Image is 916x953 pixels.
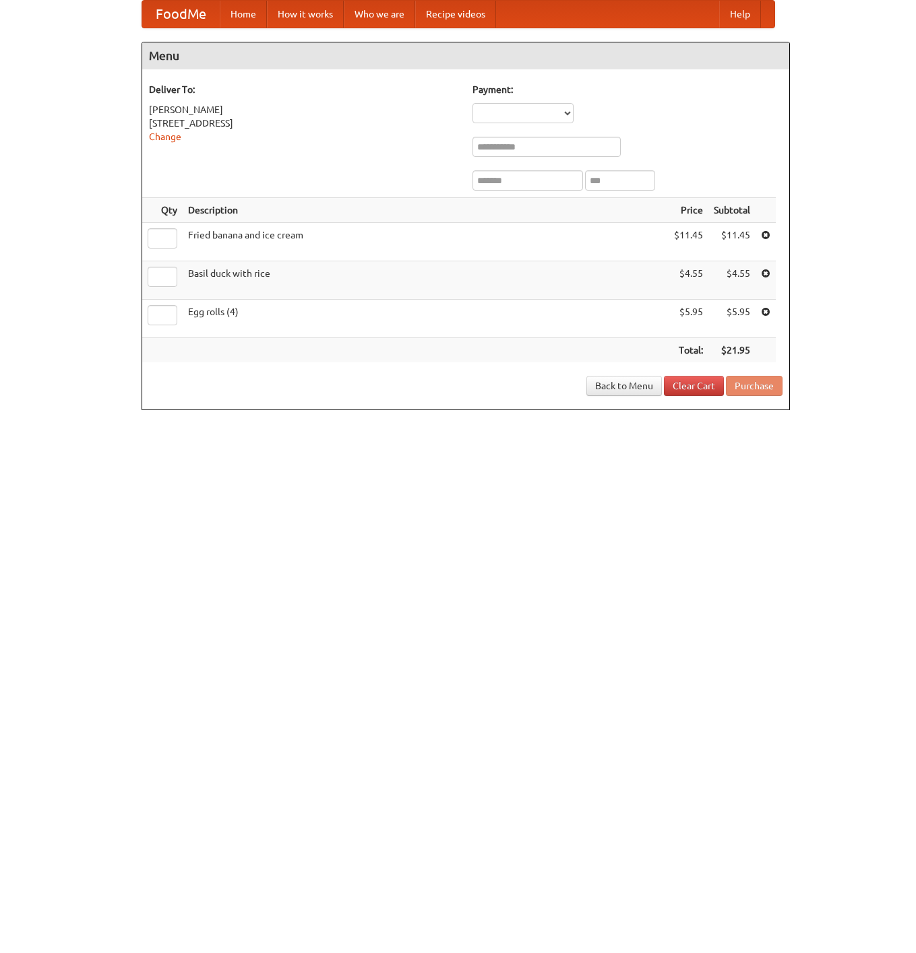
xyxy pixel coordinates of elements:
a: FoodMe [142,1,220,28]
th: Qty [142,198,183,223]
a: Back to Menu [586,376,662,396]
th: $21.95 [708,338,756,363]
a: Recipe videos [415,1,496,28]
a: Change [149,131,181,142]
a: Help [719,1,761,28]
a: Clear Cart [664,376,724,396]
a: Who we are [344,1,415,28]
td: $11.45 [669,223,708,261]
td: $4.55 [669,261,708,300]
h4: Menu [142,42,789,69]
th: Subtotal [708,198,756,223]
a: How it works [267,1,344,28]
div: [STREET_ADDRESS] [149,117,459,130]
th: Price [669,198,708,223]
td: $11.45 [708,223,756,261]
h5: Payment: [472,83,783,96]
th: Description [183,198,669,223]
td: Fried banana and ice cream [183,223,669,261]
a: Home [220,1,267,28]
button: Purchase [726,376,783,396]
td: $5.95 [669,300,708,338]
h5: Deliver To: [149,83,459,96]
td: Egg rolls (4) [183,300,669,338]
td: $4.55 [708,261,756,300]
div: [PERSON_NAME] [149,103,459,117]
th: Total: [669,338,708,363]
td: Basil duck with rice [183,261,669,300]
td: $5.95 [708,300,756,338]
